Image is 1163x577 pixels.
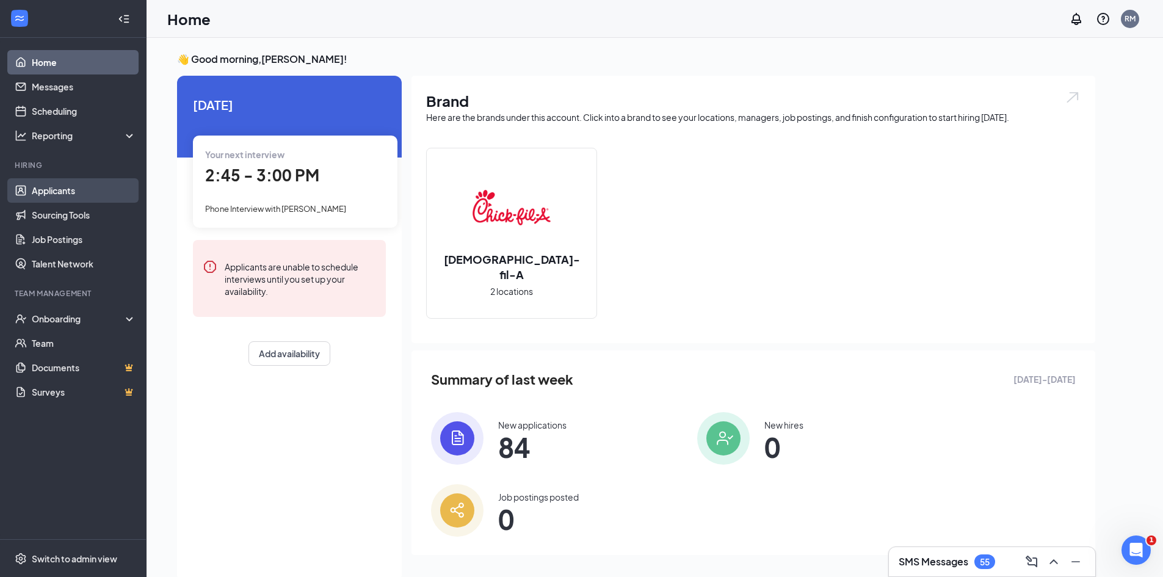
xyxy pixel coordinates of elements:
[980,557,990,567] div: 55
[118,13,130,25] svg: Collapse
[697,412,750,465] img: icon
[427,252,596,282] h2: [DEMOGRAPHIC_DATA]-fil-A
[32,203,136,227] a: Sourcing Tools
[205,149,284,160] span: Your next interview
[431,484,484,537] img: icon
[1147,535,1156,545] span: 1
[498,508,579,530] span: 0
[32,129,137,142] div: Reporting
[32,380,136,404] a: SurveysCrown
[1022,552,1042,572] button: ComposeMessage
[32,355,136,380] a: DocumentsCrown
[1068,554,1083,569] svg: Minimize
[1044,552,1063,572] button: ChevronUp
[167,9,211,29] h1: Home
[193,95,386,114] span: [DATE]
[1069,12,1084,26] svg: Notifications
[15,129,27,142] svg: Analysis
[32,227,136,252] a: Job Postings
[225,259,376,297] div: Applicants are unable to schedule interviews until you set up your availability.
[431,412,484,465] img: icon
[498,491,579,503] div: Job postings posted
[1066,552,1085,572] button: Minimize
[248,341,330,366] button: Add availability
[32,553,117,565] div: Switch to admin view
[32,74,136,99] a: Messages
[32,313,126,325] div: Onboarding
[426,90,1081,111] h1: Brand
[15,553,27,565] svg: Settings
[764,436,803,458] span: 0
[426,111,1081,123] div: Here are the brands under this account. Click into a brand to see your locations, managers, job p...
[32,99,136,123] a: Scheduling
[15,288,134,299] div: Team Management
[32,50,136,74] a: Home
[1065,90,1081,104] img: open.6027fd2a22e1237b5b06.svg
[1125,13,1136,24] div: RM
[498,436,567,458] span: 84
[203,259,217,274] svg: Error
[498,419,567,431] div: New applications
[205,204,346,214] span: Phone Interview with [PERSON_NAME]
[1046,554,1061,569] svg: ChevronUp
[490,285,533,298] span: 2 locations
[899,555,968,568] h3: SMS Messages
[32,252,136,276] a: Talent Network
[15,160,134,170] div: Hiring
[1121,535,1151,565] iframe: Intercom live chat
[473,169,551,247] img: Chick-fil-A
[177,53,1095,66] h3: 👋 Good morning, [PERSON_NAME] !
[15,313,27,325] svg: UserCheck
[1013,372,1076,386] span: [DATE] - [DATE]
[1096,12,1110,26] svg: QuestionInfo
[431,369,573,390] span: Summary of last week
[32,331,136,355] a: Team
[32,178,136,203] a: Applicants
[1024,554,1039,569] svg: ComposeMessage
[764,419,803,431] div: New hires
[13,12,26,24] svg: WorkstreamLogo
[205,165,319,185] span: 2:45 - 3:00 PM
